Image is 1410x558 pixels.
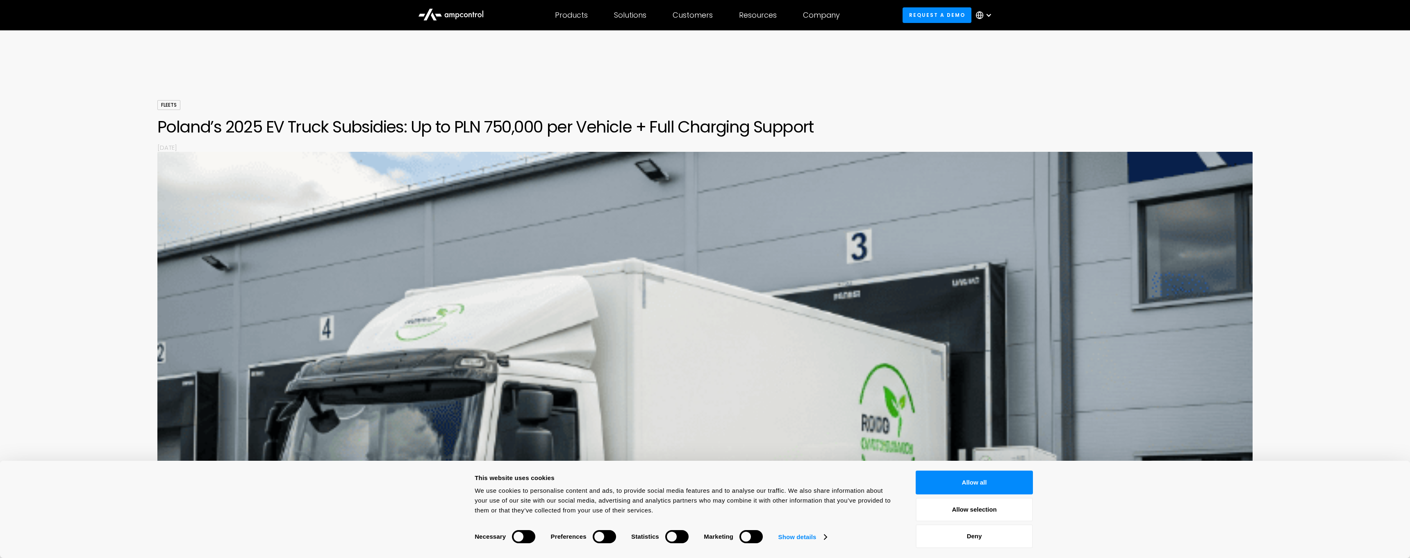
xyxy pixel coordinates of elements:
[614,11,646,20] div: Solutions
[555,11,588,20] div: Products
[903,7,971,23] a: Request a demo
[704,533,733,540] strong: Marketing
[739,11,777,20] div: Resources
[157,143,1253,152] p: [DATE]
[778,531,827,543] a: Show details
[673,11,713,20] div: Customers
[916,471,1033,494] button: Allow all
[475,486,897,515] div: We use cookies to personalise content and ads, to provide social media features and to analyse ou...
[157,100,180,110] div: Fleets
[475,473,897,483] div: This website uses cookies
[803,11,840,20] div: Company
[631,533,659,540] strong: Statistics
[916,524,1033,548] button: Deny
[916,498,1033,521] button: Allow selection
[157,117,1253,137] h1: Poland’s 2025 EV Truck Subsidies: Up to PLN 750,000 per Vehicle + Full Charging Support
[475,533,506,540] strong: Necessary
[551,533,587,540] strong: Preferences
